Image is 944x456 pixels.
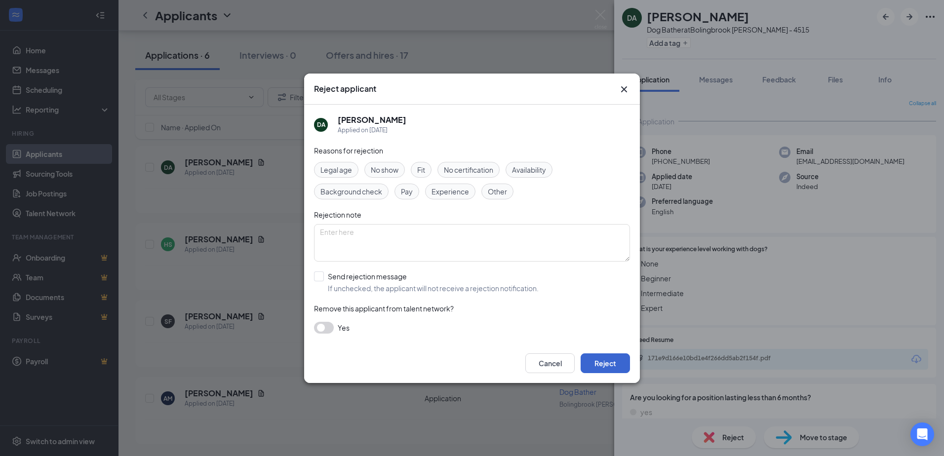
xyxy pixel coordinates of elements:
span: Availability [512,164,546,175]
button: Reject [581,353,630,373]
div: Open Intercom Messenger [910,422,934,446]
button: Cancel [525,353,575,373]
h5: [PERSON_NAME] [338,114,406,125]
span: Fit [417,164,425,175]
span: Experience [432,186,469,197]
span: No certification [444,164,493,175]
span: Yes [338,322,350,334]
span: Reasons for rejection [314,146,383,155]
h3: Reject applicant [314,83,376,94]
button: Close [618,83,630,95]
div: DA [317,120,325,129]
span: Legal age [320,164,352,175]
span: Rejection note [314,210,361,219]
span: Pay [401,186,413,197]
svg: Cross [618,83,630,95]
div: Applied on [DATE] [338,125,406,135]
span: Other [488,186,507,197]
span: No show [371,164,398,175]
span: Background check [320,186,382,197]
span: Remove this applicant from talent network? [314,304,454,313]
